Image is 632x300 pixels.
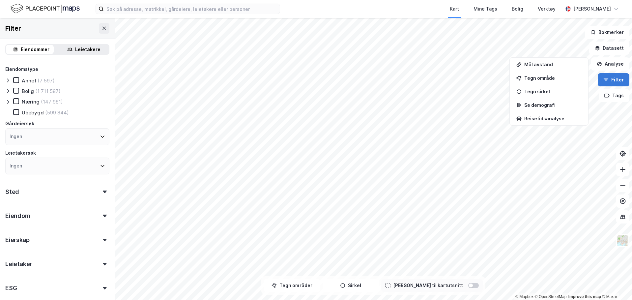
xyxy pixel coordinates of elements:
a: Mapbox [515,294,533,299]
a: OpenStreetMap [535,294,567,299]
img: logo.f888ab2527a4732fd821a326f86c7f29.svg [11,3,80,15]
div: Kontrollprogram for chat [599,268,632,300]
div: Ingen [10,162,22,170]
button: Sirkel [323,279,379,292]
button: Datasett [589,42,629,55]
div: Tegn område [524,75,582,81]
div: Reisetidsanalyse [524,116,582,121]
div: ESG [5,284,17,292]
div: Næring [22,99,40,105]
button: Tags [599,89,629,102]
div: [PERSON_NAME] til kartutsnitt [393,282,463,289]
div: Annet [22,77,36,84]
iframe: Chat Widget [599,268,632,300]
button: Bokmerker [585,26,629,39]
div: Eiendommer [21,45,49,53]
div: Bolig [512,5,523,13]
div: Eiendom [5,212,30,220]
div: Eiendomstype [5,65,38,73]
div: (1 711 587) [35,88,61,94]
div: Verktøy [538,5,556,13]
div: (7 597) [38,77,55,84]
div: Tegn sirkel [524,89,582,94]
div: Leietakere [75,45,101,53]
div: Kart [450,5,459,13]
div: Eierskap [5,236,29,244]
div: Ubebygd [22,109,44,116]
div: [PERSON_NAME] [573,5,611,13]
button: Filter [598,73,629,86]
div: Bolig [22,88,34,94]
div: Leietakersøk [5,149,36,157]
div: Mål avstand [524,62,582,67]
div: Leietaker [5,260,32,268]
div: (599 844) [45,109,69,116]
div: Ingen [10,133,22,140]
div: Mine Tags [474,5,497,13]
div: Filter [5,23,21,34]
a: Improve this map [568,294,601,299]
div: (147 981) [41,99,63,105]
div: Se demografi [524,102,582,108]
div: Gårdeiersøk [5,120,34,128]
img: Z [617,234,629,247]
input: Søk på adresse, matrikkel, gårdeiere, leietakere eller personer [104,4,280,14]
div: Sted [5,188,19,196]
button: Tegn områder [264,279,320,292]
button: Analyse [591,57,629,71]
